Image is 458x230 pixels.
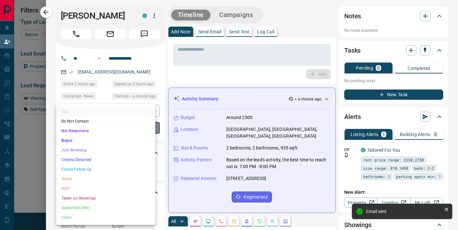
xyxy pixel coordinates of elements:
[56,203,155,213] li: Submitted Offer
[56,136,155,145] li: Bogus
[56,145,155,155] li: Just Browsing
[56,213,155,222] li: Client
[56,184,155,193] li: HOT
[56,174,155,184] li: Warm
[56,193,155,203] li: Taken on Showings
[56,155,155,165] li: Criteria Obtained
[56,126,155,136] li: Not Responsive
[56,116,155,126] li: Do Not Contact
[366,209,441,214] div: Email sent
[56,165,155,174] li: Future Follow Up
